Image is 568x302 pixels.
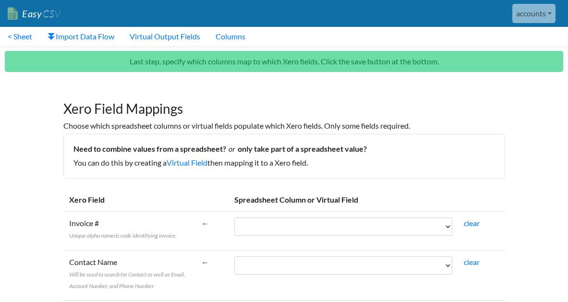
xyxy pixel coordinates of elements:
[122,27,208,46] a: Virtual Output Fields
[73,157,495,169] p: You can do this by creating a then mapping it to a Xero field.
[196,250,229,301] td: ←
[464,218,480,228] a: clear
[5,51,563,72] p: Last step, specify which columns map to which Xero fields. Click the save button at the bottom.
[69,232,177,239] span: Unique alpha numeric code identifying invoice.
[40,27,122,46] a: Import Data Flow
[63,121,505,130] h6: Choose which spreadsheet columns or virtual fields populate which Xero fields. Only some fields r...
[208,27,253,46] a: Columns
[73,144,495,153] h5: Need to combine values from a spreadsheet? only take part of a spreadsheet value?
[8,4,60,24] a: EasyCSV
[63,188,196,212] th: Xero Field
[464,257,480,266] a: clear
[196,211,229,250] td: ←
[229,188,505,212] th: Spreadsheet Column or Virtual Field
[69,271,185,290] span: Will be used to search for Contact as well as Email, Account Number, and Phone Number.
[42,8,60,20] span: CSV
[69,256,190,291] label: Contact Name
[226,144,238,153] i: or
[69,217,177,241] label: Invoice #
[512,4,556,23] a: accounts
[63,91,505,117] h1: Xero Field Mappings
[167,158,207,167] a: Virtual Field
